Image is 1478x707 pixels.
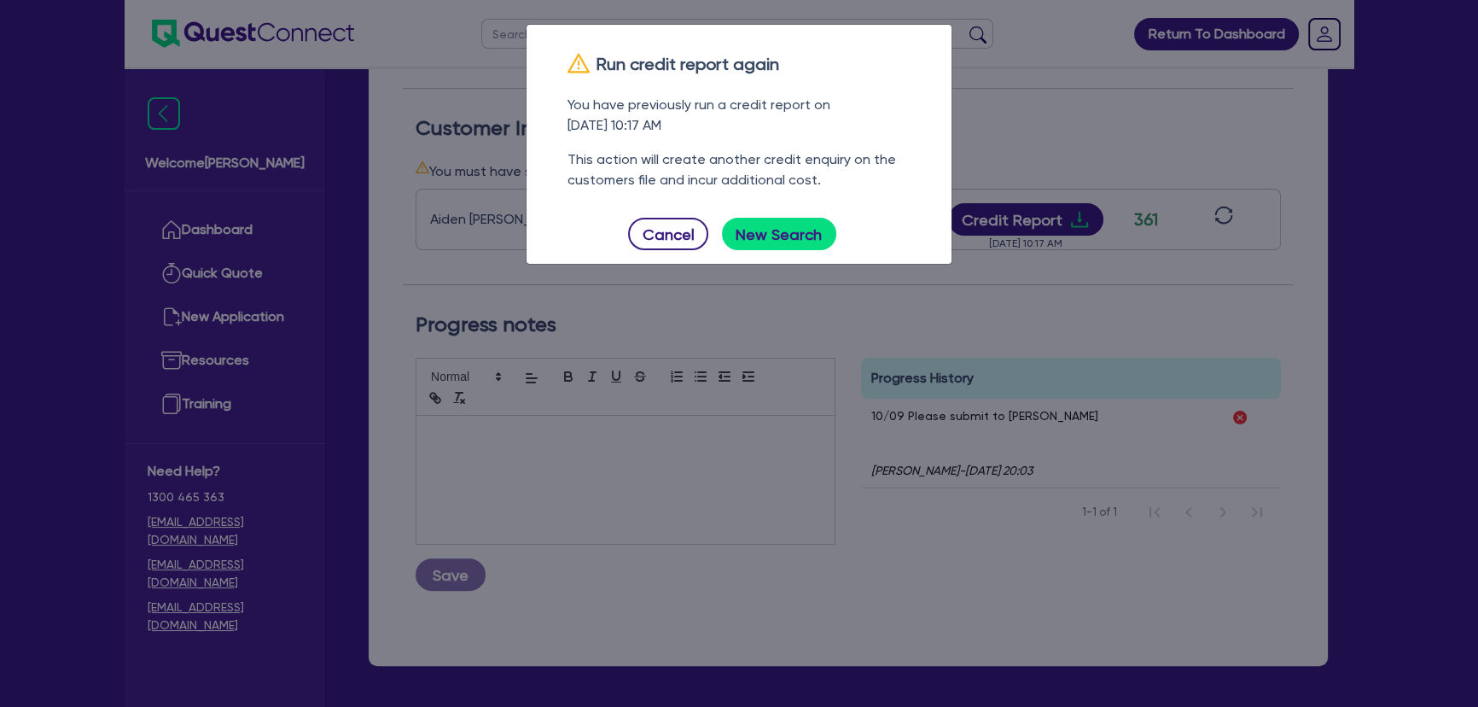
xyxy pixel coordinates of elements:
div: You have previously run a credit report on [567,95,911,136]
div: [DATE] 10:17 AM [567,115,911,136]
div: This action will create another credit enquiry on the customers file and incur additional cost. [567,149,911,190]
span: warning [567,52,590,74]
button: New Search [722,218,836,250]
h3: Run credit report again [567,52,911,74]
button: Cancel [628,218,708,250]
